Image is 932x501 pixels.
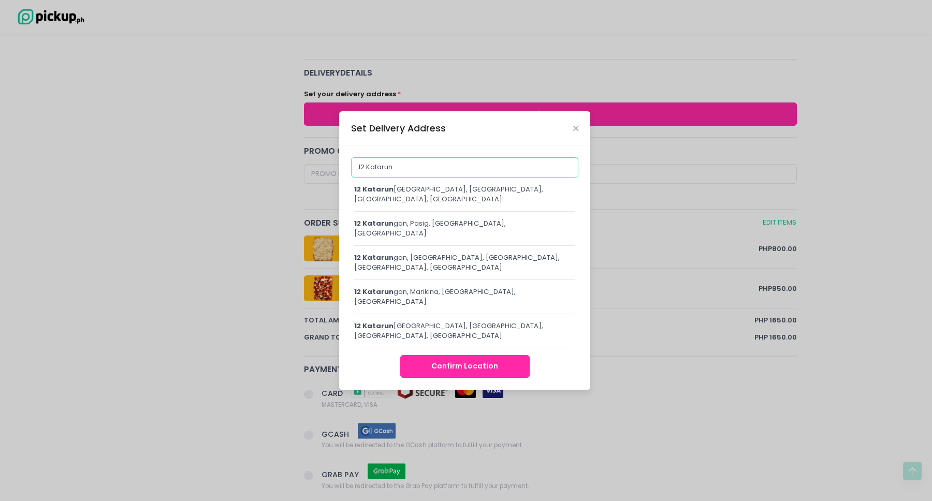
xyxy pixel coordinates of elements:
div: [GEOGRAPHIC_DATA], [GEOGRAPHIC_DATA], [GEOGRAPHIC_DATA], [GEOGRAPHIC_DATA] [354,321,575,341]
button: Close [573,126,578,131]
div: gan, [GEOGRAPHIC_DATA], [GEOGRAPHIC_DATA], [GEOGRAPHIC_DATA], [GEOGRAPHIC_DATA] [354,253,575,273]
div: gan, Pasig, [GEOGRAPHIC_DATA], [GEOGRAPHIC_DATA] [354,218,575,239]
div: gan, Marikina, [GEOGRAPHIC_DATA], [GEOGRAPHIC_DATA] [354,287,575,307]
button: Confirm Location [400,355,530,378]
span: 12 Katarun [354,218,394,228]
input: Delivery Address [351,157,579,177]
div: Set Delivery Address [351,122,446,135]
div: [GEOGRAPHIC_DATA], [GEOGRAPHIC_DATA], [GEOGRAPHIC_DATA], [GEOGRAPHIC_DATA] [354,184,575,204]
span: 12 Katarun [354,287,394,297]
span: 12 Katarun [354,184,394,194]
span: 12 Katarun [354,321,394,331]
span: 12 Katarun [354,253,394,262]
